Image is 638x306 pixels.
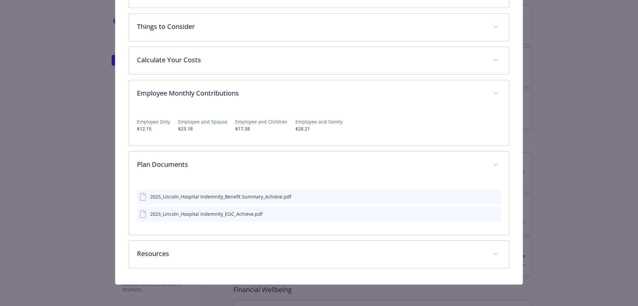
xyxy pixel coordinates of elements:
div: Plan Documents [129,179,509,235]
p: Calculate Your Costs [137,55,485,65]
button: download file [482,193,487,200]
button: preview file [492,193,498,200]
div: Things to Consider [129,14,509,41]
div: 2025_Lincoln_Hospital Indemnity_EOC_Achieve.pdf [150,210,263,217]
p: Employee Monthly Contributions [137,88,485,98]
p: Employee and Spouse [178,118,227,125]
p: $12.15 [137,125,170,132]
p: Employee Only [137,118,170,125]
div: Employee Monthly Contributions [129,108,509,146]
div: Plan Documents [129,152,509,179]
p: Employee and Children [235,118,287,125]
p: Plan Documents [137,159,485,169]
p: Employee and Family [295,118,343,125]
p: $28.21 [295,125,343,132]
p: Resources [137,249,485,259]
button: preview file [492,210,498,217]
div: Employee Monthly Contributions [129,80,509,108]
div: Resources [129,241,509,268]
p: Things to Consider [137,22,485,32]
div: 2025_Lincoln_Hospital Indemnity_Benefit Summary_Achieve.pdf [150,193,291,200]
p: $23.18 [178,125,227,132]
p: $17.38 [235,125,287,132]
button: download file [482,210,487,217]
div: Calculate Your Costs [129,47,509,74]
